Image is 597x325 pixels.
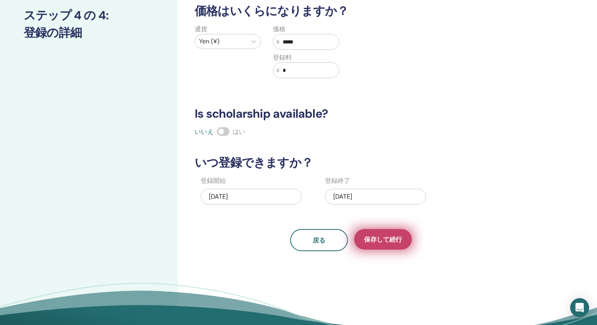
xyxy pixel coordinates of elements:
button: 保存して続行 [354,229,412,250]
label: 通貨 [195,24,207,34]
button: 戻る [290,229,348,251]
h3: いつ登録できますか？ [190,156,512,170]
div: Open Intercom Messenger [570,298,589,317]
span: いいえ [195,128,214,136]
h3: 登録の詳細 [24,26,154,40]
h3: Is scholarship available? [190,107,512,121]
label: 登録料 [273,53,292,62]
h3: ステップ 4 の 4 : [24,8,154,23]
label: 価格 [273,24,285,34]
label: 登録開始 [201,176,226,186]
label: 登録終了 [325,176,350,186]
div: [DATE] [201,189,302,205]
div: [DATE] [325,189,426,205]
span: はい [233,128,245,136]
span: 保存して続行 [364,235,402,244]
span: ¥ [276,38,280,46]
h3: 価格はいくらになりますか？ [190,4,512,18]
span: 戻る [313,236,325,244]
span: ¥ [276,66,280,75]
